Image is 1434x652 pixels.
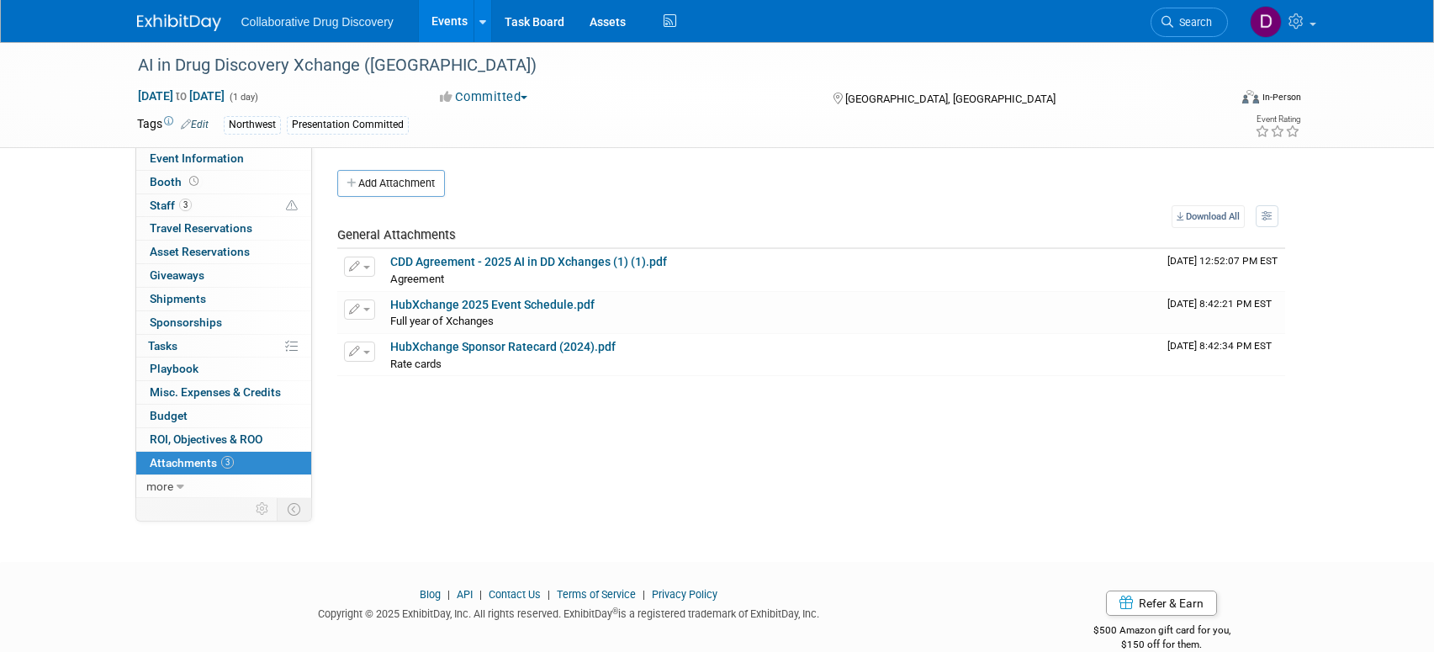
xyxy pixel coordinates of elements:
[1026,638,1298,652] div: $150 off for them.
[150,432,262,446] span: ROI, Objectives & ROO
[228,92,258,103] span: (1 day)
[150,409,188,422] span: Budget
[652,588,717,601] a: Privacy Policy
[150,199,192,212] span: Staff
[136,475,311,498] a: more
[1167,298,1272,310] span: Upload Timestamp
[1250,6,1282,38] img: Daniel Castro
[1026,612,1298,651] div: $500 Amazon gift card for you,
[420,588,441,601] a: Blog
[137,88,225,103] span: [DATE] [DATE]
[390,315,494,327] span: Full year of Xchanges
[136,311,311,334] a: Sponsorships
[136,288,311,310] a: Shipments
[390,340,616,353] a: HubXchange Sponsor Ratecard (2024).pdf
[287,116,409,134] div: Presentation Committed
[136,358,311,380] a: Playbook
[136,264,311,287] a: Giveaways
[1167,255,1278,267] span: Upload Timestamp
[612,607,618,616] sup: ®
[390,358,442,370] span: Rate cards
[137,602,1002,622] div: Copyright © 2025 ExhibitDay, Inc. All rights reserved. ExhibitDay is a registered trademark of Ex...
[137,14,221,31] img: ExhibitDay
[390,255,667,268] a: CDD Agreement - 2025 AI in DD Xchanges (1) (1).pdf
[1161,334,1285,376] td: Upload Timestamp
[136,405,311,427] a: Budget
[434,88,534,106] button: Committed
[224,116,281,134] div: Northwest
[181,119,209,130] a: Edit
[489,588,541,601] a: Contact Us
[136,381,311,404] a: Misc. Expenses & Credits
[1172,205,1245,228] a: Download All
[390,298,595,311] a: HubXchange 2025 Event Schedule.pdf
[148,339,177,353] span: Tasks
[136,428,311,451] a: ROI, Objectives & ROO
[543,588,554,601] span: |
[390,273,444,285] span: Agreement
[638,588,649,601] span: |
[845,93,1056,105] span: [GEOGRAPHIC_DATA], [GEOGRAPHIC_DATA]
[1173,16,1212,29] span: Search
[136,335,311,358] a: Tasks
[443,588,454,601] span: |
[150,175,202,188] span: Booth
[248,498,278,520] td: Personalize Event Tab Strip
[337,170,445,197] button: Add Attachment
[150,268,204,282] span: Giveaways
[1167,340,1272,352] span: Upload Timestamp
[150,245,250,258] span: Asset Reservations
[1262,91,1301,103] div: In-Person
[136,194,311,217] a: Staff3
[277,498,311,520] td: Toggle Event Tabs
[1129,87,1302,113] div: Event Format
[1151,8,1228,37] a: Search
[337,227,456,242] span: General Attachments
[179,199,192,211] span: 3
[137,115,209,135] td: Tags
[173,89,189,103] span: to
[1106,591,1217,616] a: Refer & Earn
[150,315,222,329] span: Sponsorships
[150,221,252,235] span: Travel Reservations
[150,385,281,399] span: Misc. Expenses & Credits
[186,175,202,188] span: Booth not reserved yet
[1161,249,1285,291] td: Upload Timestamp
[286,199,298,214] span: Potential Scheduling Conflict -- at least one attendee is tagged in another overlapping event.
[241,15,394,29] span: Collaborative Drug Discovery
[150,456,234,469] span: Attachments
[150,362,198,375] span: Playbook
[1161,292,1285,334] td: Upload Timestamp
[136,452,311,474] a: Attachments3
[475,588,486,601] span: |
[136,217,311,240] a: Travel Reservations
[136,241,311,263] a: Asset Reservations
[136,147,311,170] a: Event Information
[150,292,206,305] span: Shipments
[136,171,311,193] a: Booth
[221,456,234,469] span: 3
[1242,90,1259,103] img: Format-Inperson.png
[557,588,636,601] a: Terms of Service
[150,151,244,165] span: Event Information
[1255,115,1300,124] div: Event Rating
[132,50,1203,81] div: AI in Drug Discovery Xchange ([GEOGRAPHIC_DATA])
[146,480,173,493] span: more
[457,588,473,601] a: API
